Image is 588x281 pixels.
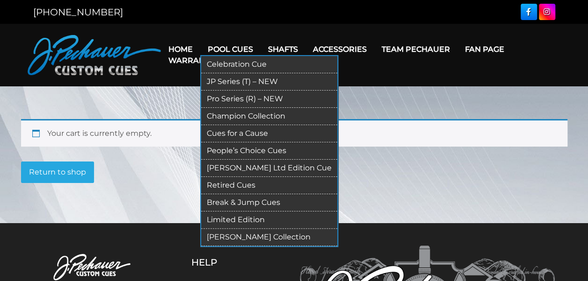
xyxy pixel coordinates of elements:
[191,257,264,268] h5: Help
[161,49,221,72] a: Warranty
[201,142,337,160] a: People’s Choice Cues
[261,37,305,61] a: Shafts
[161,37,200,61] a: Home
[21,162,94,183] a: Return to shop
[21,119,567,147] div: Your cart is currently empty.
[201,108,337,125] a: Champion Collection
[374,37,457,61] a: Team Pechauer
[33,7,123,18] a: [PHONE_NUMBER]
[201,160,337,177] a: [PERSON_NAME] Ltd Edition Cue
[201,125,337,142] a: Cues for a Cause
[28,35,161,75] img: Pechauer Custom Cues
[201,56,337,73] a: Celebration Cue
[201,91,337,108] a: Pro Series (R) – NEW
[457,37,512,61] a: Fan Page
[201,73,337,91] a: JP Series (T) – NEW
[221,49,257,72] a: Cart
[201,194,337,211] a: Break & Jump Cues
[201,177,337,194] a: Retired Cues
[201,211,337,229] a: Limited Edition
[200,37,261,61] a: Pool Cues
[201,229,337,246] a: [PERSON_NAME] Collection
[305,37,374,61] a: Accessories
